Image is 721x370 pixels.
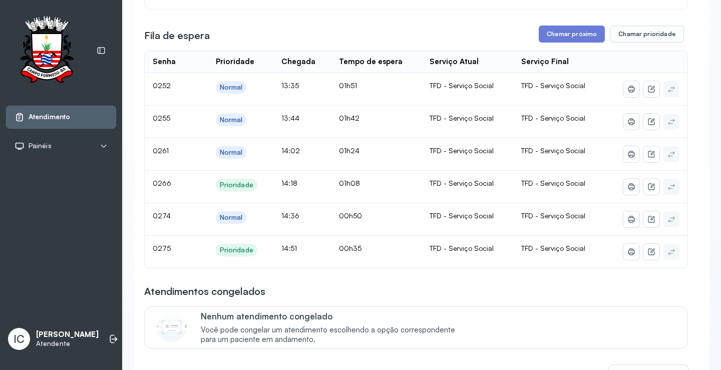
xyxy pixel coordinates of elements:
[220,213,243,222] div: Normal
[220,83,243,92] div: Normal
[153,244,171,252] span: 0275
[281,57,315,67] div: Chegada
[220,181,253,189] div: Prioridade
[339,114,359,122] span: 01h42
[430,179,505,188] div: TFD - Serviço Social
[153,114,170,122] span: 0255
[29,142,52,150] span: Painéis
[430,146,505,155] div: TFD - Serviço Social
[430,81,505,90] div: TFD - Serviço Social
[281,244,297,252] span: 14:51
[36,330,99,339] p: [PERSON_NAME]
[201,325,466,344] span: Você pode congelar um atendimento escolhendo a opção correspondente para um paciente em andamento.
[157,312,187,342] img: Imagem de CalloutCard
[521,81,585,90] span: TFD - Serviço Social
[521,114,585,122] span: TFD - Serviço Social
[339,81,357,90] span: 01h51
[220,246,253,254] div: Prioridade
[339,179,360,187] span: 01h08
[339,146,359,155] span: 01h24
[430,57,479,67] div: Serviço Atual
[281,146,300,155] span: 14:02
[281,211,299,220] span: 14:36
[220,148,243,157] div: Normal
[29,113,70,121] span: Atendimento
[521,244,585,252] span: TFD - Serviço Social
[610,26,684,43] button: Chamar prioridade
[281,114,299,122] span: 13:44
[521,179,585,187] span: TFD - Serviço Social
[339,57,403,67] div: Tempo de espera
[539,26,605,43] button: Chamar próximo
[521,57,569,67] div: Serviço Final
[521,211,585,220] span: TFD - Serviço Social
[153,81,171,90] span: 0252
[281,81,299,90] span: 13:35
[153,179,171,187] span: 0266
[153,211,171,220] span: 0274
[201,311,466,321] p: Nenhum atendimento congelado
[281,179,297,187] span: 14:18
[220,116,243,124] div: Normal
[153,57,176,67] div: Senha
[11,16,83,86] img: Logotipo do estabelecimento
[430,114,505,123] div: TFD - Serviço Social
[144,29,210,43] h3: Fila de espera
[216,57,254,67] div: Prioridade
[521,146,585,155] span: TFD - Serviço Social
[339,244,362,252] span: 00h35
[430,244,505,253] div: TFD - Serviço Social
[144,284,265,298] h3: Atendimentos congelados
[339,211,362,220] span: 00h50
[153,146,169,155] span: 0261
[15,112,108,122] a: Atendimento
[36,339,99,348] p: Atendente
[430,211,505,220] div: TFD - Serviço Social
